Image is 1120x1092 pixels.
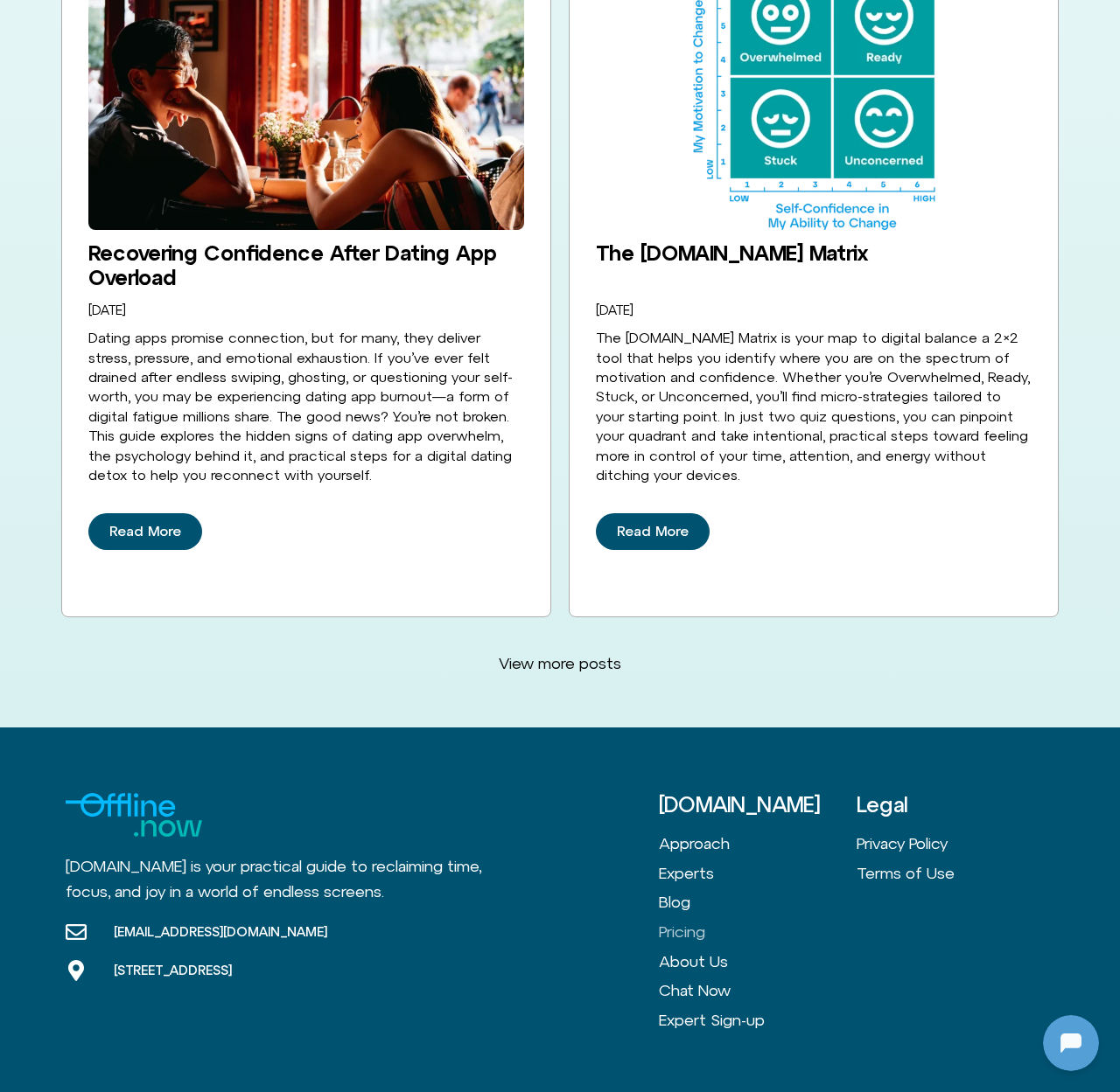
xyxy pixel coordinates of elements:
[857,829,1054,859] a: Privacy Policy
[66,793,202,837] img: Logo for Offline.now with the text "Offline" in blue and "Now" in Green.
[857,829,1054,887] nav: Menu
[66,960,327,981] a: [STREET_ADDRESS]
[659,917,857,947] a: Pricing
[596,240,867,265] a: The [DOMAIN_NAME] Matrix
[857,793,1054,816] h3: Legal
[478,643,642,684] a: View more posts
[109,962,232,979] span: [STREET_ADDRESS]
[109,524,181,539] span: Read More
[88,303,126,318] a: [DATE]
[1043,1015,1099,1071] iframe: Botpress
[88,513,202,550] a: Read More
[596,513,710,550] a: Read More
[596,328,1032,484] div: The [DOMAIN_NAME] Matrix is your map to digital balance a 2×2 tool that helps you identify where ...
[66,922,327,942] a: [EMAIL_ADDRESS][DOMAIN_NAME]
[499,654,621,673] span: View more posts
[617,524,689,539] span: Read More
[659,859,857,888] a: Experts
[596,303,633,318] a: [DATE]
[659,887,857,917] a: Blog
[857,859,1054,888] a: Terms of Use
[88,240,497,289] a: Recovering Confidence After Dating App Overload
[659,976,857,1005] a: Chat Now
[88,303,126,317] time: [DATE]
[109,923,327,941] span: [EMAIL_ADDRESS][DOMAIN_NAME]
[659,829,857,1034] nav: Menu
[596,303,633,317] time: [DATE]
[659,793,857,816] h3: [DOMAIN_NAME]
[66,857,481,901] span: [DOMAIN_NAME] is your practical guide to reclaiming time, focus, and joy in a world of endless sc...
[659,829,857,859] a: Approach
[659,1005,857,1035] a: Expert Sign-up
[659,947,857,977] a: About Us
[88,328,524,484] div: Dating apps promise connection, but for many, they deliver stress, pressure, and emotional exhaus...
